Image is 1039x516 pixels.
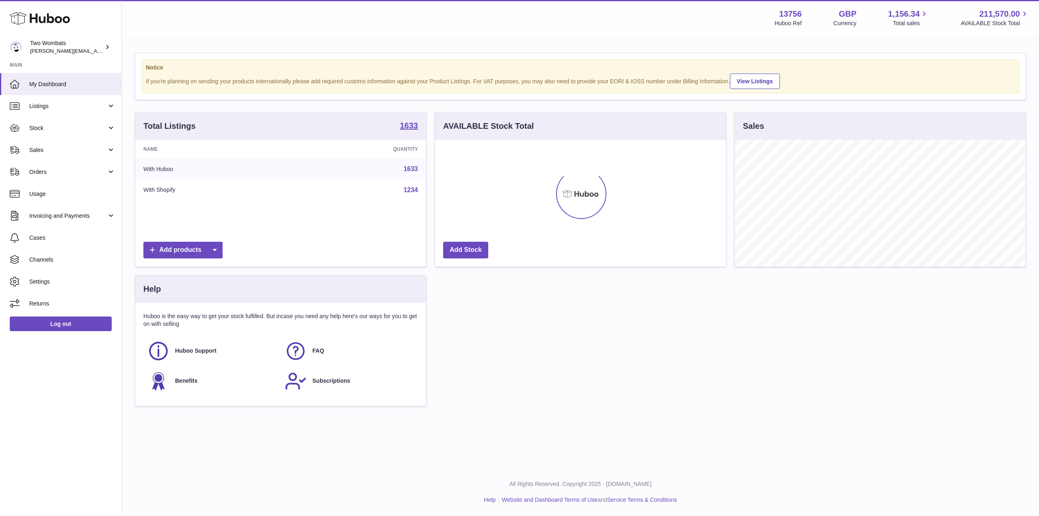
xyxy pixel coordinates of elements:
span: Listings [29,102,107,110]
span: Orders [29,168,107,176]
h3: Help [143,284,161,295]
div: Huboo Ref [775,20,802,27]
a: Add products [143,242,223,258]
li: and [499,496,677,504]
span: 1,156.34 [888,9,920,20]
span: Subscriptions [312,377,350,385]
p: Huboo is the easy way to get your stock fulfilled. But incase you need any help here's our ways f... [143,312,418,328]
a: 1234 [403,186,418,193]
span: Usage [29,190,115,198]
span: [PERSON_NAME][EMAIL_ADDRESS][PERSON_NAME][DOMAIN_NAME] [30,48,206,54]
th: Quantity [292,140,426,158]
th: Name [135,140,292,158]
span: 211,570.00 [979,9,1020,20]
span: Sales [29,146,107,154]
a: Subscriptions [285,370,414,392]
div: Two Wombats [30,39,103,55]
span: Benefits [175,377,197,385]
a: View Listings [730,74,780,89]
span: Invoicing and Payments [29,212,107,220]
a: Help [484,496,496,503]
a: 1633 [400,121,418,131]
a: Add Stock [443,242,488,258]
td: With Shopify [135,180,292,201]
span: Cases [29,234,115,242]
span: AVAILABLE Stock Total [961,20,1029,27]
img: philip.carroll@twowombats.com [10,41,22,53]
span: Settings [29,278,115,286]
strong: GBP [839,9,856,20]
span: Channels [29,256,115,264]
div: If you're planning on sending your products internationally please add required customs informati... [146,72,1015,89]
a: FAQ [285,340,414,362]
a: Log out [10,317,112,331]
strong: 1633 [400,121,418,130]
a: 1,156.34 Total sales [888,9,929,27]
strong: Notice [146,64,1015,72]
td: With Huboo [135,158,292,180]
a: Service Terms & Conditions [607,496,677,503]
h3: AVAILABLE Stock Total [443,121,534,132]
span: My Dashboard [29,80,115,88]
h3: Total Listings [143,121,196,132]
a: Benefits [147,370,277,392]
p: All Rights Reserved. Copyright 2025 - [DOMAIN_NAME] [128,480,1033,488]
span: Total sales [893,20,929,27]
span: FAQ [312,347,324,355]
a: 211,570.00 AVAILABLE Stock Total [961,9,1029,27]
span: Stock [29,124,107,132]
div: Currency [833,20,857,27]
h3: Sales [743,121,764,132]
a: 1633 [403,165,418,172]
a: Website and Dashboard Terms of Use [502,496,597,503]
strong: 13756 [779,9,802,20]
span: Returns [29,300,115,308]
span: Huboo Support [175,347,216,355]
a: Huboo Support [147,340,277,362]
